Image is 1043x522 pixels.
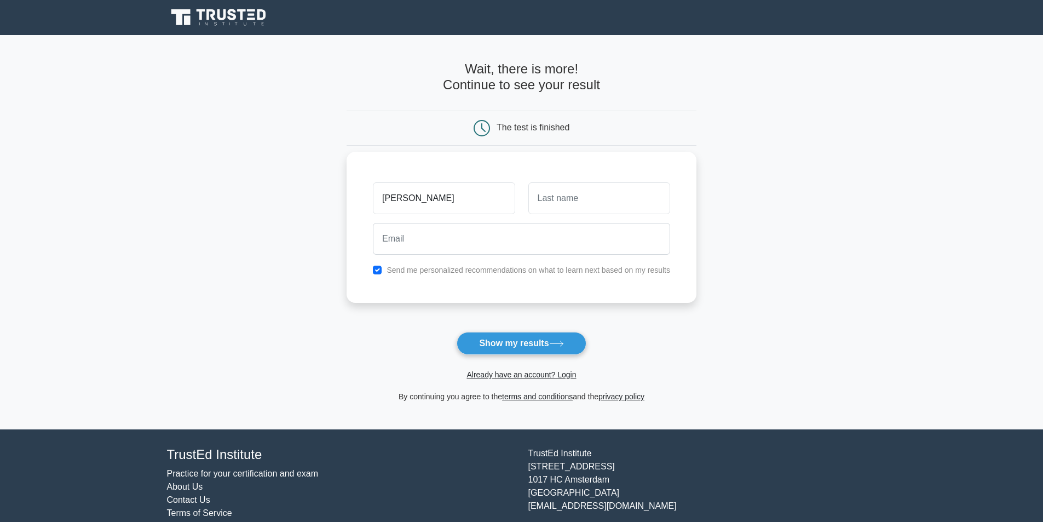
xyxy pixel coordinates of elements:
a: Practice for your certification and exam [167,469,319,478]
a: Already have an account? Login [466,370,576,379]
div: By continuing you agree to the and the [340,390,703,403]
a: About Us [167,482,203,491]
h4: TrustEd Institute [167,447,515,463]
a: terms and conditions [502,392,573,401]
div: The test is finished [497,123,569,132]
input: First name [373,182,515,214]
a: privacy policy [598,392,644,401]
label: Send me personalized recommendations on what to learn next based on my results [387,266,670,274]
a: Contact Us [167,495,210,504]
h4: Wait, there is more! Continue to see your result [347,61,696,93]
button: Show my results [457,332,586,355]
input: Email [373,223,670,255]
a: Terms of Service [167,508,232,518]
input: Last name [528,182,670,214]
